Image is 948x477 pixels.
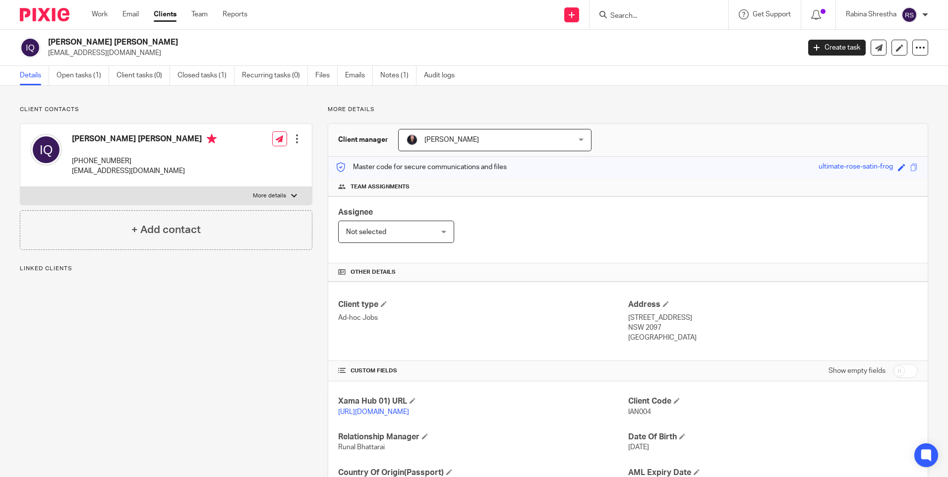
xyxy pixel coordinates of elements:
[628,323,918,333] p: NSW 2097
[628,409,651,416] span: IAN004
[20,37,41,58] img: svg%3E
[351,268,396,276] span: Other details
[819,162,893,173] div: ultimate-rose-satin-frog
[338,299,628,310] h4: Client type
[20,265,312,273] p: Linked clients
[609,12,699,21] input: Search
[92,9,108,19] a: Work
[20,106,312,114] p: Client contacts
[628,432,918,442] h4: Date Of Birth
[315,66,338,85] a: Files
[20,66,49,85] a: Details
[380,66,416,85] a: Notes (1)
[628,396,918,407] h4: Client Code
[48,37,644,48] h2: [PERSON_NAME] [PERSON_NAME]
[406,134,418,146] img: MicrosoftTeams-image.jfif
[338,432,628,442] h4: Relationship Manager
[753,11,791,18] span: Get Support
[336,162,507,172] p: Master code for secure communications and files
[338,135,388,145] h3: Client manager
[72,156,217,166] p: [PHONE_NUMBER]
[338,208,373,216] span: Assignee
[253,192,286,200] p: More details
[191,9,208,19] a: Team
[808,40,866,56] a: Create task
[57,66,109,85] a: Open tasks (1)
[20,8,69,21] img: Pixie
[338,367,628,375] h4: CUSTOM FIELDS
[328,106,928,114] p: More details
[424,66,462,85] a: Audit logs
[338,313,628,323] p: Ad-hoc Jobs
[345,66,373,85] a: Emails
[628,313,918,323] p: [STREET_ADDRESS]
[901,7,917,23] img: svg%3E
[846,9,896,19] p: Rabina Shrestha
[829,366,886,376] label: Show empty fields
[207,134,217,144] i: Primary
[178,66,235,85] a: Closed tasks (1)
[242,66,308,85] a: Recurring tasks (0)
[628,333,918,343] p: [GEOGRAPHIC_DATA]
[338,396,628,407] h4: Xama Hub 01) URL
[117,66,170,85] a: Client tasks (0)
[72,134,217,146] h4: [PERSON_NAME] [PERSON_NAME]
[351,183,410,191] span: Team assignments
[424,136,479,143] span: [PERSON_NAME]
[131,222,201,238] h4: + Add contact
[628,299,918,310] h4: Address
[628,444,649,451] span: [DATE]
[122,9,139,19] a: Email
[223,9,247,19] a: Reports
[72,166,217,176] p: [EMAIL_ADDRESS][DOMAIN_NAME]
[154,9,177,19] a: Clients
[48,48,793,58] p: [EMAIL_ADDRESS][DOMAIN_NAME]
[30,134,62,166] img: svg%3E
[338,409,409,416] a: [URL][DOMAIN_NAME]
[346,229,386,236] span: Not selected
[338,444,385,451] span: Runal Bhattarai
